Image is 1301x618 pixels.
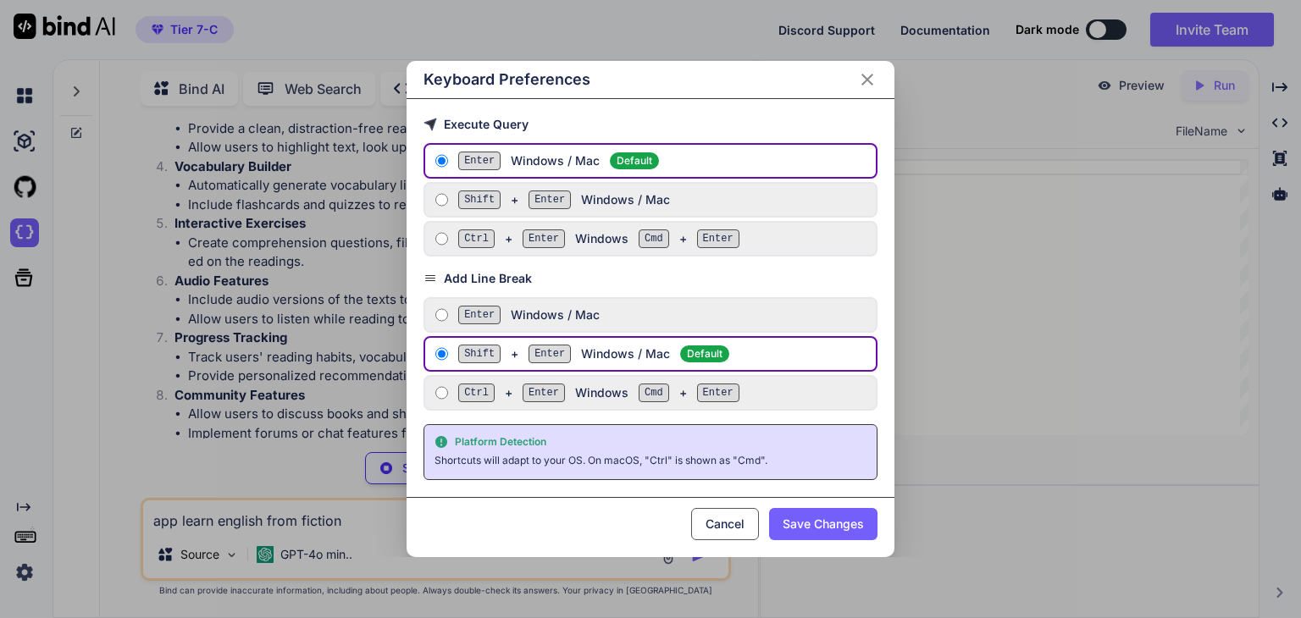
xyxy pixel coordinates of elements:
div: Shortcuts will adapt to your OS. On macOS, "Ctrl" is shown as "Cmd". [435,452,866,469]
span: Ctrl [458,383,495,402]
span: Shift [458,345,501,363]
button: Close [857,69,877,90]
button: Cancel [691,508,759,540]
h3: Add Line Break [424,270,877,287]
span: Enter [523,229,565,248]
span: Enter [697,383,739,402]
h2: Keyboard Preferences [424,68,590,91]
input: EnterWindows / Mac Default [435,154,448,168]
input: Shift+EnterWindows / Mac [435,193,448,207]
span: Enter [458,152,501,170]
span: Ctrl [458,229,495,248]
span: Enter [529,190,571,209]
input: Ctrl+Enter Windows Cmd+Enter [435,386,448,400]
span: Default [680,345,729,362]
div: + Windows + [458,229,869,248]
span: Cmd [639,229,669,248]
span: Default [610,152,659,169]
span: Cmd [639,383,669,402]
input: Shift+EnterWindows / MacDefault [435,347,448,361]
div: Windows / Mac [458,306,869,324]
span: Enter [529,345,571,363]
button: Save Changes [769,508,877,540]
div: Platform Detection [435,435,866,449]
input: Ctrl+Enter Windows Cmd+Enter [435,232,448,246]
h3: Execute Query [424,116,877,133]
span: Enter [458,306,501,324]
span: Enter [697,229,739,248]
div: Windows / Mac [458,152,869,170]
div: + Windows / Mac [458,190,869,209]
input: EnterWindows / Mac [435,308,448,322]
div: + Windows + [458,383,869,402]
span: Shift [458,190,501,209]
div: + Windows / Mac [458,345,869,363]
span: Enter [523,383,565,402]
